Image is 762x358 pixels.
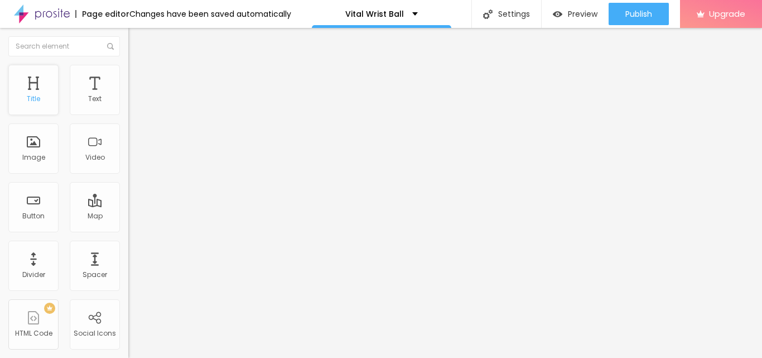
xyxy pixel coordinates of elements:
input: Search element [8,36,120,56]
div: Changes have been saved automatically [129,10,291,18]
div: Divider [22,271,45,279]
button: Preview [542,3,609,25]
p: Vital Wrist Ball [345,10,404,18]
div: Page editor [75,10,129,18]
iframe: Editor [128,28,762,358]
img: Icone [483,9,493,19]
span: Upgrade [709,9,745,18]
img: view-1.svg [553,9,562,19]
span: Publish [625,9,652,18]
button: Publish [609,3,669,25]
img: Icone [107,43,114,50]
div: Video [85,154,105,161]
div: Spacer [83,271,107,279]
span: Preview [568,9,597,18]
div: Image [22,154,45,161]
div: Social Icons [74,330,116,337]
div: Title [27,95,40,103]
div: Button [22,212,45,220]
div: Map [88,212,103,220]
div: HTML Code [15,330,52,337]
div: Text [88,95,102,103]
